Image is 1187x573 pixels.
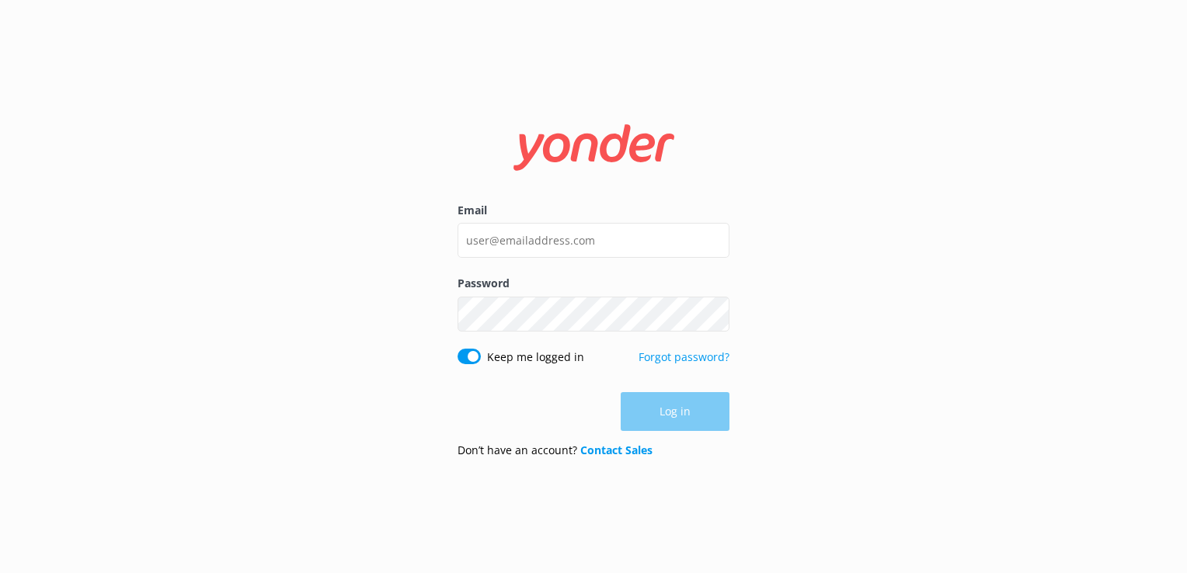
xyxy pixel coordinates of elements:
label: Password [458,275,729,292]
input: user@emailaddress.com [458,223,729,258]
label: Email [458,202,729,219]
p: Don’t have an account? [458,442,653,459]
a: Contact Sales [580,443,653,457]
button: Show password [698,298,729,329]
label: Keep me logged in [487,349,584,366]
a: Forgot password? [639,349,729,364]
